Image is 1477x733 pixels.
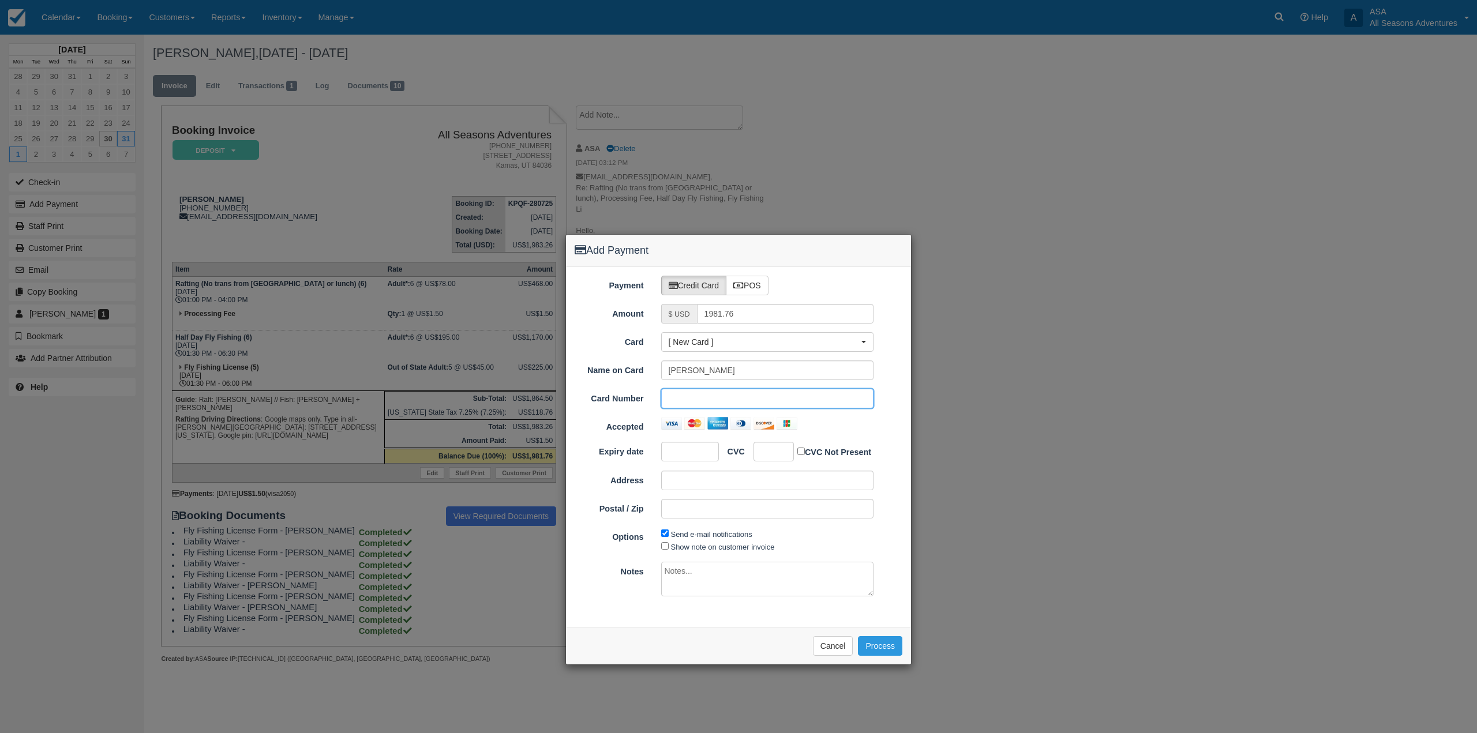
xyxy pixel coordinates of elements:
[566,471,653,487] label: Address
[566,527,653,543] label: Options
[669,310,690,318] small: $ USD
[669,393,867,404] iframe: Secure card number input frame
[566,562,653,578] label: Notes
[566,276,653,292] label: Payment
[797,445,871,458] label: CVC Not Present
[566,417,653,433] label: Accepted
[697,304,874,324] input: Valid amount required.
[566,332,653,348] label: Card
[566,389,653,405] label: Card Number
[671,543,775,551] label: Show note on customer invoice
[858,636,902,656] button: Process
[661,332,874,352] button: [ New Card ]
[813,636,853,656] button: Cancel
[566,442,653,458] label: Expiry date
[566,360,653,377] label: Name on Card
[726,276,769,295] label: POS
[669,336,859,348] span: [ New Card ]
[661,276,727,295] label: Credit Card
[761,446,779,457] iframe: Secure CVC input frame
[566,304,653,320] label: Amount
[719,442,745,458] label: CVC
[671,530,752,539] label: Send e-mail notifications
[566,499,653,515] label: Postal / Zip
[797,448,805,455] input: CVC Not Present
[669,446,703,457] iframe: Secure expiration date input frame
[575,243,902,258] h4: Add Payment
